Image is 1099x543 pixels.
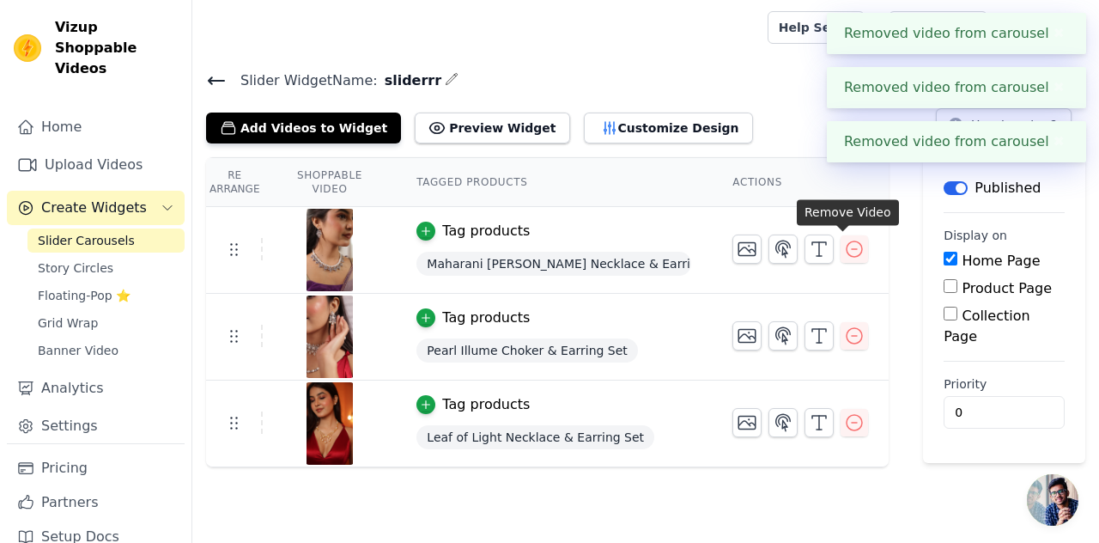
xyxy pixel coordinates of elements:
[7,451,185,485] a: Pricing
[442,308,530,328] div: Tag products
[378,70,441,91] span: sliderrr
[14,34,41,62] img: Vizup
[7,110,185,144] a: Home
[1029,12,1085,43] p: Anoree
[827,13,1086,54] div: Removed video from carousel
[416,252,691,276] span: Maharani [PERSON_NAME] Necklace & Earring Set
[584,113,753,143] button: Customize Design
[227,70,378,91] span: Slider Widget Name:
[7,191,185,225] button: Create Widgets
[306,209,354,291] img: vizup-images-2428.png
[975,178,1041,198] p: Published
[732,408,762,437] button: Change Thumbnail
[7,148,185,182] a: Upload Videos
[416,339,638,363] span: Pearl Illume Choker & Earring Set
[27,229,185,253] a: Slider Carousels
[936,120,1072,137] a: How to setup?
[7,485,185,520] a: Partners
[889,11,987,44] a: Book Demo
[416,221,530,241] button: Tag products
[1049,131,1069,152] button: Close
[442,394,530,415] div: Tag products
[306,296,354,378] img: vizup-images-0c85.png
[27,284,185,308] a: Floating-Pop ⭐
[306,382,354,465] img: vizup-images-411b.png
[768,11,865,44] a: Help Setup
[27,256,185,280] a: Story Circles
[1001,12,1085,43] button: A Anoree
[38,342,118,359] span: Banner Video
[7,409,185,443] a: Settings
[962,280,1052,296] label: Product Page
[827,67,1086,108] div: Removed video from carousel
[38,259,113,277] span: Story Circles
[41,198,147,218] span: Create Widgets
[416,425,654,449] span: Leaf of Light Necklace & Earring Set
[7,371,185,406] a: Analytics
[38,314,98,332] span: Grid Wrap
[712,158,889,207] th: Actions
[944,308,1029,345] label: Collection Page
[415,113,569,143] button: Preview Widget
[263,158,396,207] th: Shoppable Video
[27,311,185,335] a: Grid Wrap
[1049,77,1069,98] button: Close
[732,235,762,264] button: Change Thumbnail
[442,221,530,241] div: Tag products
[416,394,530,415] button: Tag products
[38,287,131,304] span: Floating-Pop ⭐
[1027,474,1078,526] div: Open chat
[55,17,178,79] span: Vizup Shoppable Videos
[962,253,1040,269] label: Home Page
[936,108,1072,141] button: How to setup?
[944,227,1007,244] legend: Display on
[416,308,530,328] button: Tag products
[1049,23,1069,44] button: Close
[827,121,1086,162] div: Removed video from carousel
[206,158,263,207] th: Re Arrange
[396,158,712,207] th: Tagged Products
[27,339,185,363] a: Banner Video
[38,232,135,249] span: Slider Carousels
[944,375,1065,393] label: Priority
[206,113,401,143] button: Add Videos to Widget
[445,69,458,92] div: Edit Name
[732,321,762,351] button: Change Thumbnail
